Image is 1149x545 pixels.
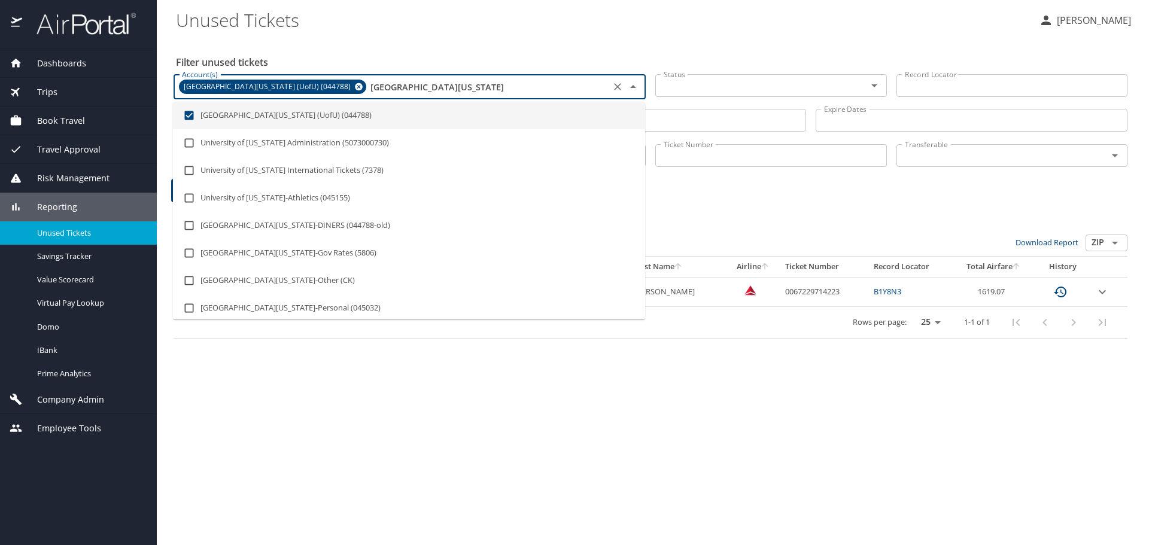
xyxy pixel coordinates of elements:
[953,277,1035,306] td: 1619.07
[37,227,142,239] span: Unused Tickets
[744,284,756,296] img: Delta Airlines
[174,257,1127,339] table: custom pagination table
[173,239,645,267] li: [GEOGRAPHIC_DATA][US_STATE]-Gov Rates (5806)
[1053,13,1131,28] p: [PERSON_NAME]
[23,12,136,35] img: airportal-logo.png
[22,86,57,99] span: Trips
[173,157,645,184] li: University of [US_STATE] International Tickets (7378)
[22,200,77,214] span: Reporting
[173,267,645,294] li: [GEOGRAPHIC_DATA][US_STATE]-Other (CK)
[22,57,86,70] span: Dashboards
[853,318,907,326] p: Rows per page:
[953,257,1035,277] th: Total Airfare
[37,368,142,379] span: Prime Analytics
[22,393,104,406] span: Company Admin
[630,257,726,277] th: First Name
[37,274,142,285] span: Value Scorecard
[761,263,770,271] button: sort
[179,80,366,94] div: [GEOGRAPHIC_DATA][US_STATE] (UofU) (044788)
[725,257,780,277] th: Airline
[37,321,142,333] span: Domo
[780,277,869,306] td: 0067229714223
[1013,263,1021,271] button: sort
[609,78,626,95] button: Clear
[780,257,869,277] th: Ticket Number
[176,1,1029,38] h1: Unused Tickets
[173,294,645,322] li: [GEOGRAPHIC_DATA][US_STATE]-Personal (045032)
[173,102,645,129] li: [GEOGRAPHIC_DATA][US_STATE] (UofU) (044788)
[674,263,683,271] button: sort
[22,114,85,127] span: Book Travel
[964,318,990,326] p: 1-1 of 1
[22,172,110,185] span: Risk Management
[1035,257,1091,277] th: History
[179,81,358,93] span: [GEOGRAPHIC_DATA][US_STATE] (UofU) (044788)
[911,313,945,331] select: rows per page
[874,286,901,297] a: B1Y8N3
[173,129,645,157] li: University of [US_STATE] Administration (5073000730)
[22,143,101,156] span: Travel Approval
[176,53,1130,72] h2: Filter unused tickets
[1034,10,1136,31] button: [PERSON_NAME]
[37,251,142,262] span: Savings Tracker
[173,212,645,239] li: [GEOGRAPHIC_DATA][US_STATE]-DINERS (044788-old)
[37,345,142,356] span: IBank
[1107,147,1123,164] button: Open
[22,422,101,435] span: Employee Tools
[174,214,1127,235] h3: 1 Results
[630,277,726,306] td: [PERSON_NAME]
[37,297,142,309] span: Virtual Pay Lookup
[866,77,883,94] button: Open
[173,184,645,212] li: University of [US_STATE]-Athletics (045155)
[869,257,953,277] th: Record Locator
[11,12,23,35] img: icon-airportal.png
[171,179,211,202] button: Filter
[1016,237,1078,248] a: Download Report
[625,78,642,95] button: Close
[1095,285,1110,299] button: expand row
[1107,235,1123,251] button: Open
